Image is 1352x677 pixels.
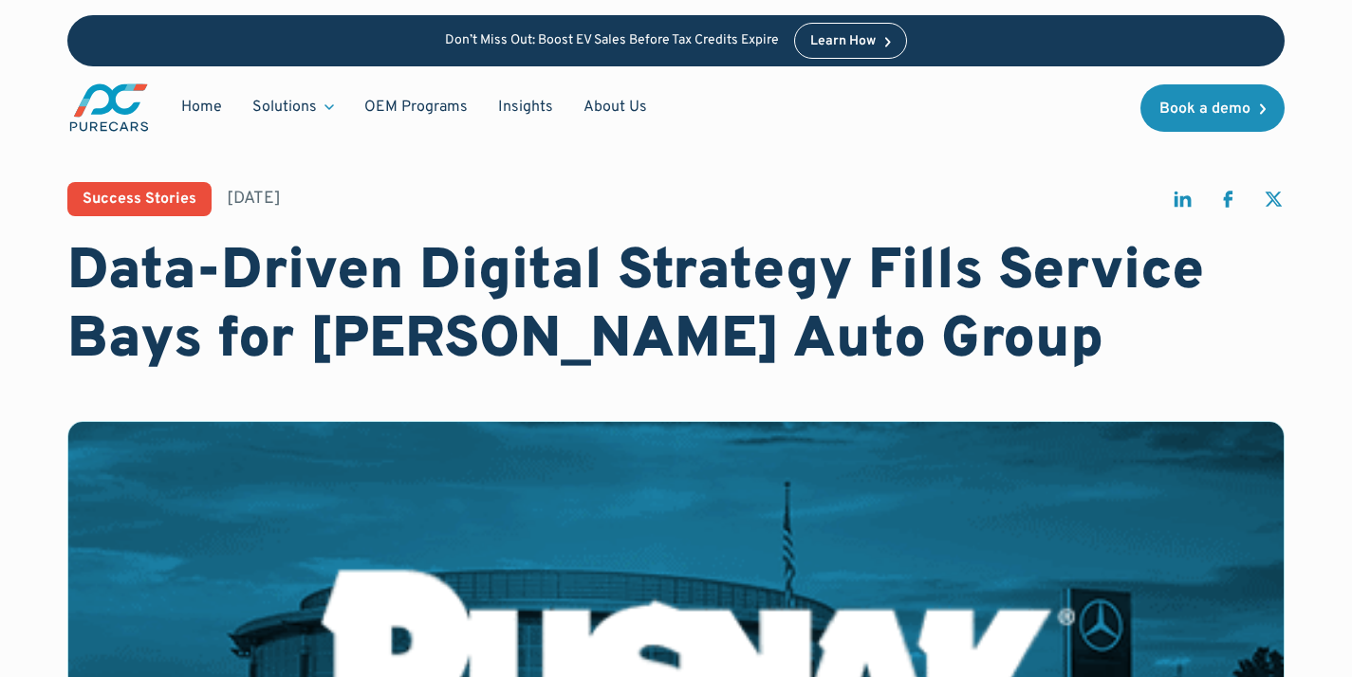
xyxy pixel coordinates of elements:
a: share on linkedin [1171,188,1194,219]
h1: Data-Driven Digital Strategy Fills Service Bays for [PERSON_NAME] Auto Group [67,239,1285,375]
div: Solutions [252,97,317,118]
p: Don’t Miss Out: Boost EV Sales Before Tax Credits Expire [445,33,779,49]
a: Home [166,89,237,125]
a: Insights [483,89,568,125]
a: main [67,82,151,134]
a: Learn How [794,23,907,59]
img: purecars logo [67,82,151,134]
a: Book a demo [1140,84,1285,132]
div: Learn How [810,35,876,48]
a: About Us [568,89,662,125]
div: Solutions [237,89,349,125]
a: OEM Programs [349,89,483,125]
div: [DATE] [227,187,281,210]
a: share on facebook [1216,188,1239,219]
div: Success Stories [83,192,196,207]
a: share on twitter [1262,188,1285,219]
div: Book a demo [1159,101,1250,117]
